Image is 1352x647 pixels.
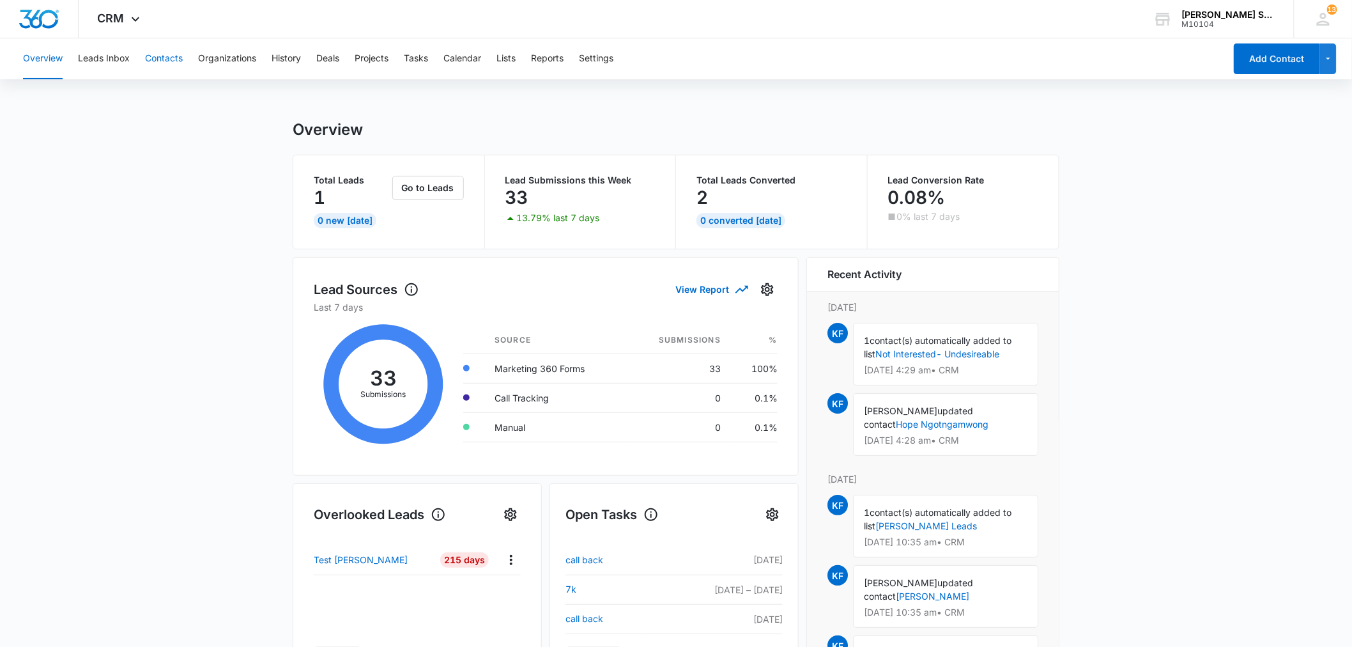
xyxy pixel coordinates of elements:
span: 1 [864,507,870,518]
button: Settings [579,38,613,79]
div: 0 Converted [DATE] [696,213,785,228]
h1: Overview [293,120,363,139]
p: [DATE] – [DATE] [643,583,783,596]
p: Last 7 days [314,300,778,314]
button: Settings [762,504,783,525]
td: 0.1% [731,412,778,442]
div: 0 New [DATE] [314,213,376,228]
h1: Overlooked Leads [314,505,446,524]
button: Projects [355,38,388,79]
button: Tasks [404,38,428,79]
td: 0 [626,412,731,442]
p: [DATE] 10:35 am • CRM [864,538,1027,547]
div: notifications count [1327,4,1337,15]
span: contact(s) automatically added to list [864,335,1011,359]
td: Marketing 360 Forms [484,354,626,383]
button: Overview [23,38,63,79]
th: Source [484,327,626,354]
a: [PERSON_NAME] Leads [875,520,977,531]
button: Calendar [443,38,481,79]
a: Hope Ngotngamwong [896,419,988,430]
p: 0% last 7 days [897,212,960,221]
div: 215 Days [440,552,489,568]
button: Leads Inbox [78,38,130,79]
button: Deals [316,38,339,79]
button: Settings [500,504,521,525]
span: CRM [98,12,125,25]
button: Add Contact [1234,43,1320,74]
a: Go to Leads [392,182,464,193]
th: % [731,327,778,354]
p: [DATE] [827,472,1038,486]
p: Test [PERSON_NAME] [314,553,408,566]
p: Lead Submissions this Week [505,176,656,185]
p: 1 [314,187,325,208]
button: Lists [496,38,516,79]
p: 2 [696,187,708,208]
td: 0 [626,383,731,412]
p: 13.79% last 7 days [517,214,600,222]
button: Reports [531,38,564,79]
h1: Open Tasks [565,505,659,524]
h1: Lead Sources [314,280,419,299]
a: call back [565,552,643,568]
td: Manual [484,412,626,442]
td: 100% [731,354,778,383]
button: Contacts [145,38,183,79]
span: [PERSON_NAME] [864,405,937,416]
button: Organizations [198,38,256,79]
a: [PERSON_NAME] [896,591,969,602]
p: Total Leads Converted [696,176,847,185]
span: 1 [864,335,870,346]
a: 7k [565,582,643,597]
h6: Recent Activity [827,267,902,282]
button: Go to Leads [392,176,464,200]
p: [DATE] 4:28 am • CRM [864,436,1027,445]
button: View Report [675,278,747,300]
span: contact(s) automatically added to list [864,507,1011,531]
a: Not Interested- Undesireable [875,348,999,359]
p: [DATE] 4:29 am • CRM [864,366,1027,375]
th: Submissions [626,327,731,354]
span: [PERSON_NAME] [864,577,937,588]
p: [DATE] [643,612,783,626]
p: Lead Conversion Rate [888,176,1039,185]
span: 131 [1327,4,1337,15]
a: call back [565,611,643,627]
button: Actions [501,550,521,570]
span: KF [827,565,848,586]
p: Total Leads [314,176,390,185]
button: History [272,38,301,79]
td: 0.1% [731,383,778,412]
p: [DATE] [643,553,783,566]
p: [DATE] [827,300,1038,314]
td: 33 [626,354,731,383]
span: KF [827,495,848,515]
div: account name [1182,10,1275,20]
p: 0.08% [888,187,946,208]
button: Settings [757,279,778,300]
td: Call Tracking [484,383,626,412]
p: [DATE] 10:35 am • CRM [864,608,1027,617]
span: KF [827,393,848,414]
span: KF [827,323,848,343]
p: 33 [505,187,528,208]
div: account id [1182,20,1275,29]
a: Test [PERSON_NAME] [314,553,434,566]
